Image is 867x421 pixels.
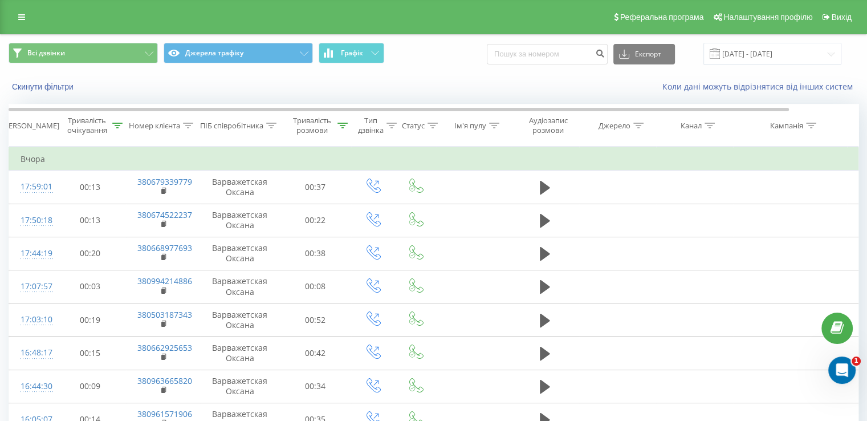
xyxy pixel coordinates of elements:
td: 00:37 [280,171,351,204]
div: Кампанія [770,121,803,131]
button: Скинути фільтри [9,82,79,92]
div: 17:59:01 [21,176,43,198]
a: 380662925653 [137,342,192,353]
a: 380679339779 [137,176,192,187]
div: 17:07:57 [21,276,43,298]
a: 380963665820 [137,375,192,386]
div: 17:44:19 [21,242,43,265]
td: 00:03 [55,270,126,303]
td: 00:13 [55,171,126,204]
td: 00:22 [280,204,351,237]
td: 00:52 [280,303,351,337]
div: Тривалість очікування [64,116,109,135]
td: Варважетская Оксана [200,204,280,237]
div: 16:44:30 [21,375,43,398]
td: 00:38 [280,237,351,270]
div: 16:48:17 [21,342,43,364]
div: Ім'я пулу [454,121,486,131]
button: Всі дзвінки [9,43,158,63]
input: Пошук за номером [487,44,608,64]
td: 00:09 [55,370,126,403]
iframe: Intercom live chat [828,357,856,384]
a: 380668977693 [137,242,192,253]
div: Тип дзвінка [358,116,384,135]
td: 00:13 [55,204,126,237]
div: Номер клієнта [129,121,180,131]
span: Всі дзвінки [27,48,65,58]
a: Коли дані можуть відрізнятися вiд інших систем [662,81,858,92]
td: Варважетская Оксана [200,171,280,204]
div: Джерело [599,121,630,131]
td: 00:42 [280,337,351,370]
div: ПІБ співробітника [200,121,263,131]
td: 00:20 [55,237,126,270]
td: 00:19 [55,303,126,337]
td: Варважетская Оксана [200,270,280,303]
td: 00:15 [55,337,126,370]
span: Вихід [832,13,852,22]
div: Статус [402,121,425,131]
td: Варважетская Оксана [200,303,280,337]
a: 380503187343 [137,309,192,320]
button: Джерела трафіку [164,43,313,63]
span: 1 [852,357,861,366]
span: Налаштування профілю [723,13,812,22]
a: 380674522237 [137,209,192,220]
span: Графік [341,49,363,57]
button: Графік [319,43,384,63]
td: 00:34 [280,370,351,403]
div: Тривалість розмови [290,116,335,135]
div: 17:03:10 [21,309,43,331]
a: 380994214886 [137,276,192,286]
div: [PERSON_NAME] [2,121,59,131]
td: Варважетская Оксана [200,237,280,270]
div: Канал [681,121,702,131]
td: 00:08 [280,270,351,303]
button: Експорт [613,44,675,64]
a: 380961571906 [137,408,192,419]
td: Варважетская Оксана [200,370,280,403]
span: Реферальна програма [620,13,704,22]
div: Аудіозапис розмови [520,116,576,135]
div: 17:50:18 [21,209,43,232]
td: Варважетская Оксана [200,337,280,370]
